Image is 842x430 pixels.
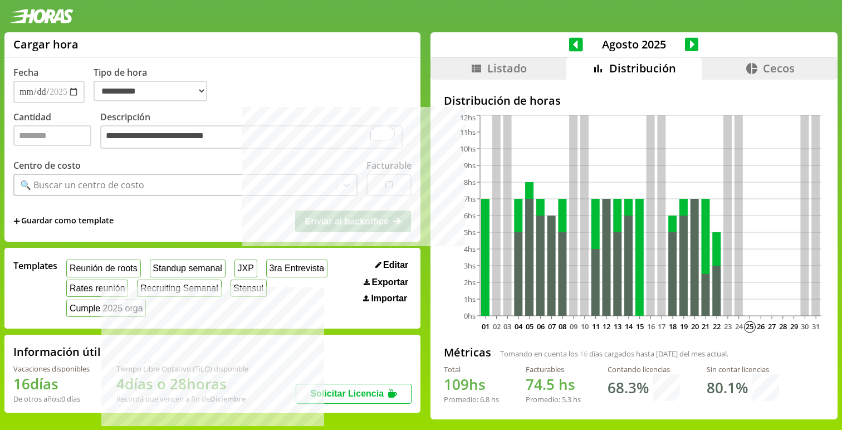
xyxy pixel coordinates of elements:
[487,61,527,76] span: Listado
[360,277,412,288] button: Exportar
[464,311,476,321] tspan: 0hs
[801,321,809,331] text: 30
[296,384,412,404] button: Solicitar Licencia
[464,294,476,304] tspan: 1hs
[581,321,589,331] text: 10
[763,61,795,76] span: Cecos
[94,66,216,103] label: Tipo de hora
[526,364,581,374] div: Facturables
[210,394,246,404] b: Diciembre
[480,394,489,404] span: 6.8
[735,321,743,331] text: 24
[625,321,633,331] text: 14
[464,261,476,271] tspan: 3hs
[13,344,101,359] h2: Información útil
[372,277,409,287] span: Exportar
[812,321,820,331] text: 31
[383,260,408,270] span: Editar
[559,321,566,331] text: 08
[526,321,533,331] text: 05
[116,374,248,394] h1: 4 días o 28 horas
[570,321,577,331] text: 09
[779,321,787,331] text: 28
[482,321,489,331] text: 01
[13,111,100,152] label: Cantidad
[366,159,412,172] label: Facturable
[768,321,776,331] text: 27
[526,394,581,404] div: Promedio: hs
[460,127,476,137] tspan: 11hs
[444,364,499,374] div: Total
[464,244,476,254] tspan: 4hs
[636,321,644,331] text: 15
[702,321,709,331] text: 21
[680,321,688,331] text: 19
[266,260,327,277] button: 3ra Entrevista
[100,125,403,149] textarea: To enrich screen reader interactions, please activate Accessibility in Grammarly extension settings
[464,211,476,221] tspan: 6hs
[371,294,407,304] span: Importar
[669,321,677,331] text: 18
[537,321,545,331] text: 06
[658,321,665,331] text: 17
[100,111,412,152] label: Descripción
[13,125,91,146] input: Cantidad
[444,394,499,404] div: Promedio: hs
[464,160,476,170] tspan: 9hs
[116,364,248,374] div: Tiempo Libre Optativo (TiLO) disponible
[13,215,114,227] span: +Guardar como template
[13,364,90,374] div: Vacaciones disponibles
[503,321,511,331] text: 03
[580,349,588,359] span: 16
[444,93,824,108] h2: Distribución de horas
[13,215,20,227] span: +
[707,364,779,374] div: Sin contar licencias
[562,394,571,404] span: 5.3
[526,374,555,394] span: 74.5
[614,321,621,331] text: 13
[9,9,74,23] img: logotipo
[116,394,248,404] div: Recordá que vencen a fin de
[464,177,476,187] tspan: 8hs
[746,321,753,331] text: 25
[464,277,476,287] tspan: 2hs
[137,280,221,297] button: Recruiting Semanal
[444,374,499,394] h1: hs
[724,321,732,331] text: 23
[790,321,797,331] text: 29
[592,321,600,331] text: 11
[609,61,676,76] span: Distribución
[707,378,748,398] h1: 80.1 %
[583,37,685,52] span: Agosto 2025
[713,321,721,331] text: 22
[608,378,649,398] h1: 68.3 %
[608,364,680,374] div: Contando licencias
[460,113,476,123] tspan: 12hs
[493,321,501,331] text: 02
[444,374,469,394] span: 109
[231,280,267,297] button: Stensul
[500,349,728,359] span: Tomando en cuenta los días cargados hasta [DATE] del mes actual.
[691,321,699,331] text: 20
[464,194,476,204] tspan: 7hs
[444,345,491,360] h2: Métricas
[66,260,140,277] button: Reunión de roots
[464,227,476,237] tspan: 5hs
[234,260,257,277] button: JXP
[460,144,476,154] tspan: 10hs
[13,394,90,404] div: De otros años: 0 días
[66,280,128,297] button: Rates reunión
[13,37,79,52] h1: Cargar hora
[372,260,412,271] button: Editar
[526,374,581,394] h1: hs
[515,321,523,331] text: 04
[13,374,90,394] h1: 16 días
[94,81,207,101] select: Tipo de hora
[66,300,146,317] button: Cumple 2025 orga
[150,260,226,277] button: Standup semanal
[603,321,610,331] text: 12
[20,179,144,191] div: 🔍 Buscar un centro de costo
[13,66,38,79] label: Fecha
[757,321,765,331] text: 26
[547,321,555,331] text: 07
